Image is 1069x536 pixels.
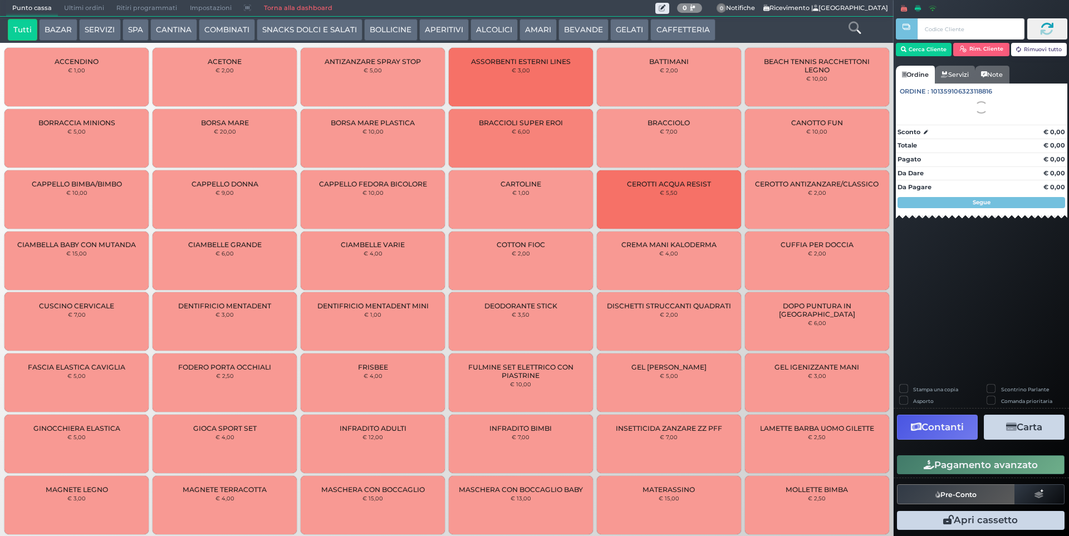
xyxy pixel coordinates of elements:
[471,57,571,66] span: ASSORBENTI ESTERNI LINES
[512,67,530,73] small: € 3,00
[808,434,826,440] small: € 2,50
[918,18,1024,40] input: Codice Cliente
[257,19,362,41] button: SNACKS DOLCI E SALATI
[755,180,879,188] span: CEROTTO ANTIZANZARE/CLASSICO
[364,19,417,41] button: BOLLICINE
[1011,43,1067,56] button: Rimuovi tutto
[610,19,649,41] button: GELATI
[512,311,529,318] small: € 3,50
[215,189,234,196] small: € 9,00
[898,169,924,177] strong: Da Dare
[896,66,935,83] a: Ordine
[717,3,727,13] span: 0
[660,67,678,73] small: € 2,00
[362,495,383,501] small: € 15,00
[497,240,545,249] span: COTTON FIOC
[511,495,531,501] small: € 13,00
[110,1,183,16] span: Ritiri programmati
[32,180,122,188] span: CAPPELLO BIMBA/BIMBO
[627,180,711,188] span: CEROTTI ACQUA RESIST
[973,199,990,206] strong: Segue
[808,250,826,257] small: € 2,00
[459,485,583,494] span: MASCHERA CON BOCCAGLIO BABY
[67,495,86,501] small: € 3,00
[192,180,258,188] span: CAPPELLO DONNA
[201,119,249,127] span: BORSA MARE
[215,495,234,501] small: € 4,00
[364,311,381,318] small: € 1,00
[199,19,255,41] button: COMBINATI
[8,19,37,41] button: Tutti
[55,57,99,66] span: ACCENDINO
[66,189,87,196] small: € 10,00
[808,495,826,501] small: € 2,50
[791,119,843,127] span: CANOTTO FUN
[931,87,992,96] span: 101359106323118816
[953,43,1009,56] button: Rim. Cliente
[340,424,406,432] span: INFRADITO ADULTI
[660,189,678,196] small: € 5,50
[6,1,58,16] span: Punto cassa
[39,302,114,310] span: CUSCINO CERVICALE
[621,240,717,249] span: CREMA MANI KALODERMA
[479,119,563,127] span: BRACCIOLI SUPER EROI
[215,250,234,257] small: € 6,00
[1043,141,1065,149] strong: € 0,00
[660,372,678,379] small: € 5,00
[898,127,920,137] strong: Sconto
[1043,155,1065,163] strong: € 0,00
[188,240,262,249] span: CIAMBELLE GRANDE
[364,250,383,257] small: € 4,00
[897,415,978,440] button: Contanti
[214,128,236,135] small: € 20,00
[774,363,859,371] span: GEL IGENIZZANTE MANI
[650,19,715,41] button: CAFFETTERIA
[1043,183,1065,191] strong: € 0,00
[68,67,85,73] small: € 1,00
[215,67,234,73] small: € 2,00
[898,141,917,149] strong: Totale
[67,434,86,440] small: € 5,00
[1043,169,1065,177] strong: € 0,00
[648,119,690,127] span: BRACCIOLO
[913,397,934,405] label: Asporto
[215,434,234,440] small: € 4,00
[683,4,687,12] b: 0
[897,455,1065,474] button: Pagamento avanzato
[67,372,86,379] small: € 5,00
[760,424,874,432] span: LAMETTE BARBA UOMO GILETTE
[364,67,382,73] small: € 5,00
[1001,397,1052,405] label: Comanda prioritaria
[660,434,678,440] small: € 7,00
[806,75,827,82] small: € 10,00
[659,250,678,257] small: € 4,00
[208,57,242,66] span: ACETONE
[898,155,921,163] strong: Pagato
[501,180,541,188] span: CARTOLINE
[150,19,197,41] button: CANTINA
[319,180,427,188] span: CAPPELLO FEDORA BICOLORE
[79,19,120,41] button: SERVIZI
[122,19,149,41] button: SPA
[984,415,1065,440] button: Carta
[38,119,115,127] span: BORRACCIA MINIONS
[1001,386,1049,393] label: Scontrino Parlante
[193,424,257,432] span: GIOCA SPORT SET
[616,424,722,432] span: INSETTICIDA ZANZARE ZZ PFF
[68,311,86,318] small: € 7,00
[897,484,1015,504] button: Pre-Conto
[362,128,384,135] small: € 10,00
[484,302,557,310] span: DEODORANTE STICK
[66,250,87,257] small: € 15,00
[512,189,529,196] small: € 1,00
[216,372,234,379] small: € 2,50
[975,66,1009,83] a: Note
[46,485,108,494] span: MAGNETE LEGNO
[67,128,86,135] small: € 5,00
[33,424,120,432] span: GINOCCHIERA ELASTICA
[362,189,384,196] small: € 10,00
[321,485,425,494] span: MASCHERA CON BOCCAGLIO
[183,485,267,494] span: MAGNETE TERRACOTTA
[317,302,429,310] span: DENTIFRICIO MENTADENT MINI
[257,1,338,16] a: Torna alla dashboard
